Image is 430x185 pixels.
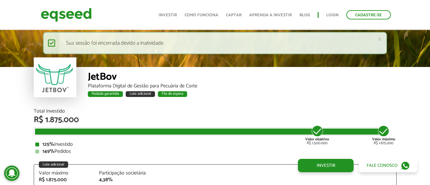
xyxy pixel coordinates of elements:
[88,72,397,84] div: JetBov
[126,91,155,97] div: Lote adicional
[99,171,150,176] div: Participação societária
[42,147,54,156] strong: 149%
[378,36,382,42] a: ×
[159,13,177,17] a: Investir
[359,159,417,172] a: Fale conosco
[43,32,387,54] div: Sua sessão foi encerrada devido a inatividade.
[305,125,329,145] div: R$ 1.500.000
[300,13,310,17] a: Blog
[88,84,397,89] div: Plataforma Digital de Gestão para Pecuária de Corte
[298,159,354,172] a: Investir
[249,13,292,17] a: Aprenda a investir
[226,13,242,17] a: Captar
[42,140,54,149] strong: 125%
[39,177,90,182] div: R$ 1.875.000
[41,6,92,23] img: EqSeed
[99,177,150,182] div: 4,38%
[34,116,397,124] div: R$ 1.875.000
[185,13,218,17] a: Como funciona
[326,13,339,17] a: Login
[158,91,187,97] div: Fila de espera
[372,125,395,145] div: R$ 1.875.000
[305,136,329,142] strong: Valor objetivo
[372,136,395,142] strong: Valor máximo
[35,149,395,154] div: Pedidos
[39,161,68,168] div: Lote adicional
[346,10,391,19] a: Cadastre-se
[88,91,123,97] div: Rodada garantida
[34,109,397,114] div: Total Investido
[39,171,90,176] div: Valor máximo
[35,142,395,147] div: Investido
